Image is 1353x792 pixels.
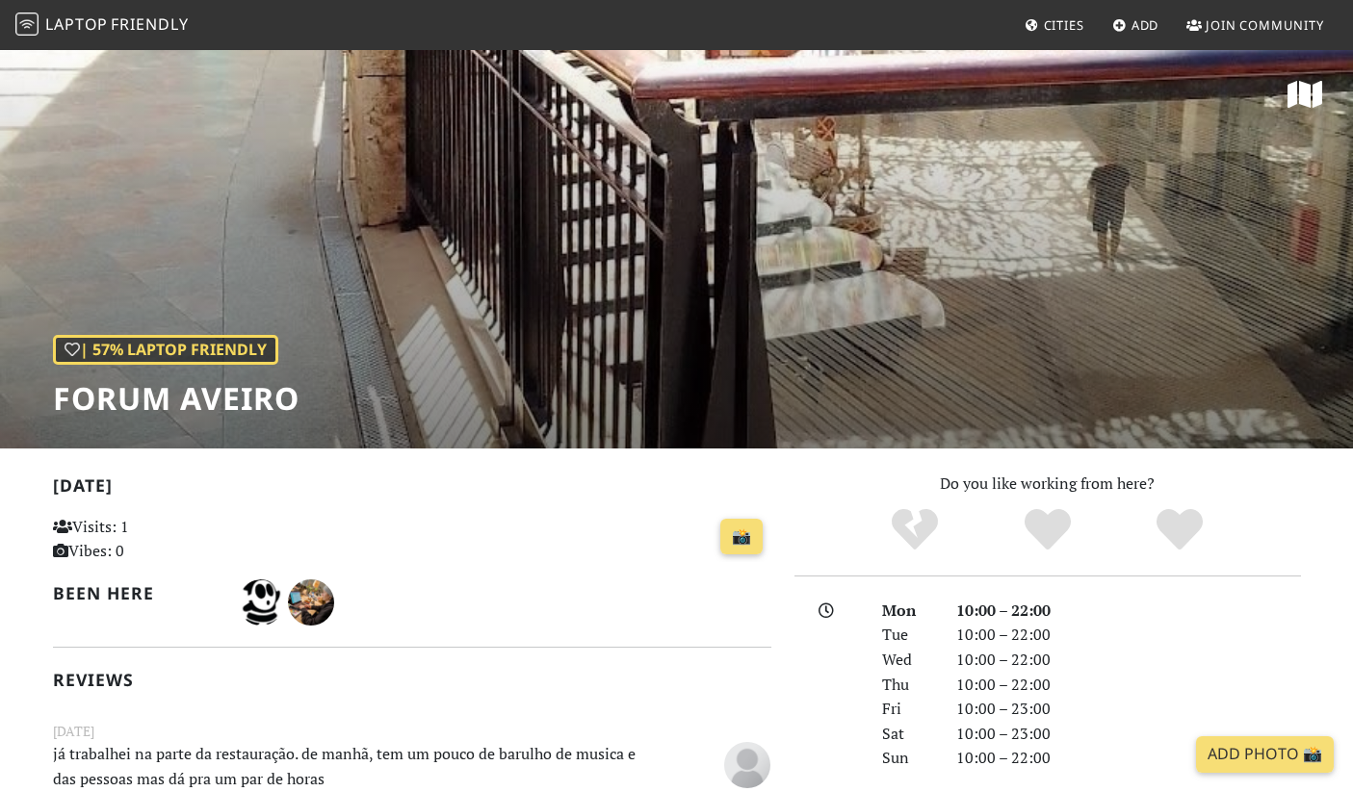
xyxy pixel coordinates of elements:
span: Add [1132,16,1159,34]
img: blank-535327c66bd565773addf3077783bbfce4b00ec00e9fd257753287c682c7fa38.png [724,742,770,788]
span: Friendly [111,13,188,35]
span: Laptop [45,13,108,35]
div: Wed [871,648,944,673]
a: Join Community [1179,8,1332,42]
img: LaptopFriendly [15,13,39,36]
div: Mon [871,599,944,624]
a: Cities [1017,8,1092,42]
div: Definitely! [1113,506,1246,554]
p: já trabalhei na parte da restauração. de manhã, tem um pouco de barulho de musica e das pessoas m... [41,742,660,791]
p: Do you like working from here? [794,472,1301,497]
a: 📸 [720,519,763,555]
span: Join Community [1206,16,1324,34]
span: Vanessa Švárová [288,590,334,611]
p: Visits: 1 Vibes: 0 [53,515,277,564]
h2: Reviews [53,670,771,690]
div: 10:00 – 22:00 [945,673,1313,698]
div: Sat [871,722,944,747]
small: [DATE] [41,721,783,742]
div: Fri [871,697,944,722]
div: Tue [871,623,944,648]
div: 10:00 – 23:00 [945,722,1313,747]
div: Thu [871,673,944,698]
div: Yes [981,506,1114,554]
span: Ana Luísa Lameiras [238,590,288,611]
div: No [848,506,981,554]
div: 10:00 – 22:00 [945,648,1313,673]
h2: Been here [53,583,216,603]
a: LaptopFriendly LaptopFriendly [15,9,189,42]
span: Cities [1044,16,1084,34]
img: 4890-vanessa.jpg [288,579,334,626]
div: 10:00 – 22:00 [945,746,1313,771]
span: Anonymous [724,753,770,774]
a: Add [1105,8,1167,42]
a: Add Photo 📸 [1196,736,1334,773]
div: 10:00 – 22:00 [945,623,1313,648]
h1: Forum Aveiro [53,380,299,417]
div: Sun [871,746,944,771]
div: | 57% Laptop Friendly [53,335,278,366]
img: 5070-ana-luisa.jpg [238,579,284,626]
div: 10:00 – 22:00 [945,599,1313,624]
h2: [DATE] [53,475,771,503]
div: 10:00 – 23:00 [945,697,1313,722]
